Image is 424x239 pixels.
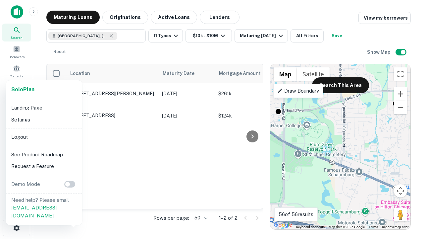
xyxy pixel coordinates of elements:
[11,205,57,218] a: [EMAIL_ADDRESS][DOMAIN_NAME]
[9,149,79,161] li: See Product Roadmap
[9,114,79,126] li: Settings
[9,160,79,172] li: Request a Feature
[9,131,79,143] li: Logout
[9,180,43,188] p: Demo Mode
[11,196,77,220] p: Need help? Please email
[391,165,424,197] iframe: Chat Widget
[9,102,79,114] li: Landing Page
[11,86,34,94] a: SoloPlan
[11,86,34,93] strong: Solo Plan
